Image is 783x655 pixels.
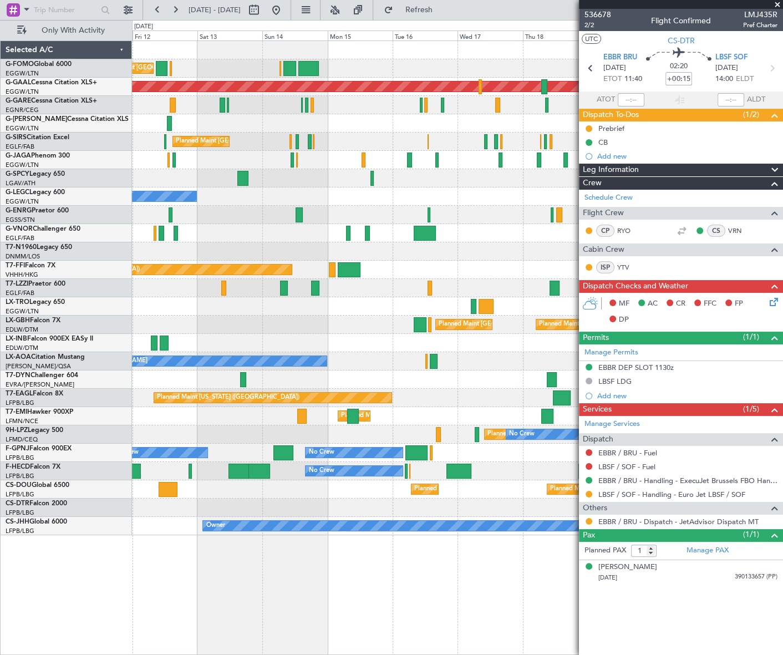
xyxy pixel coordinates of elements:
div: No Crew [509,426,535,443]
a: LFPB/LBG [6,399,34,407]
a: DNMM/LOS [6,252,40,261]
a: LFMN/NCE [6,417,38,425]
a: EBBR / BRU - Handling - ExecuJet Brussels FBO Handling Abelag [598,476,777,485]
div: Mon 15 [328,31,393,40]
a: Schedule Crew [584,192,633,204]
div: Fri 12 [133,31,197,40]
a: G-GAALCessna Citation XLS+ [6,79,97,86]
span: LBSF SOF [715,52,748,63]
a: G-[PERSON_NAME]Cessna Citation XLS [6,116,129,123]
div: Sun 14 [262,31,327,40]
span: CS-DTR [6,500,29,507]
div: Prebrief [598,124,624,133]
span: Pref Charter [743,21,777,30]
div: Wed 17 [457,31,522,40]
span: Only With Activity [29,27,117,34]
a: G-ENRGPraetor 600 [6,207,69,214]
a: EGGW/LTN [6,69,39,78]
div: LBSF LDG [598,377,632,386]
span: MF [619,298,629,309]
div: Planned Maint [GEOGRAPHIC_DATA] ([GEOGRAPHIC_DATA]) [550,481,725,497]
a: EGGW/LTN [6,88,39,96]
a: EGSS/STN [6,216,35,224]
a: EDLW/DTM [6,344,38,352]
span: Flight Crew [583,207,624,220]
span: G-SPCY [6,171,29,177]
a: RYO [617,226,642,236]
a: CS-DOUGlobal 6500 [6,482,69,489]
span: T7-N1960 [6,244,37,251]
a: LBSF / SOF - Handling - Euro Jet LBSF / SOF [598,490,745,499]
a: T7-FFIFalcon 7X [6,262,55,269]
span: Permits [583,332,609,344]
a: T7-EAGLFalcon 8X [6,390,63,397]
a: LBSF / SOF - Fuel [598,462,655,471]
div: No Crew [308,463,334,479]
a: EBBR / BRU - Fuel [598,448,657,458]
span: 9H-LPZ [6,427,28,434]
div: Planned Maint [GEOGRAPHIC_DATA] ([GEOGRAPHIC_DATA]) [414,481,589,497]
a: Manage Services [584,419,640,430]
input: --:-- [618,93,644,106]
a: LGAV/ATH [6,179,35,187]
span: 390133657 (PP) [735,572,777,582]
a: LX-INBFalcon 900EX EASy II [6,336,93,342]
a: EBBR / BRU - Dispatch - JetAdvisor Dispatch MT [598,517,759,526]
a: VHHH/HKG [6,271,38,279]
a: G-FOMOGlobal 6000 [6,61,72,68]
a: T7-EMIHawker 900XP [6,409,73,415]
span: Dispatch To-Dos [583,109,639,121]
span: LX-GBH [6,317,30,324]
span: T7-EMI [6,409,27,415]
a: LFMD/CEQ [6,435,38,444]
span: Others [583,502,607,515]
div: [DATE] [134,22,153,32]
div: Planned Maint [US_STATE] ([GEOGRAPHIC_DATA]) [157,389,299,406]
div: Sat 13 [197,31,262,40]
span: ALDT [747,94,765,105]
span: ATOT [597,94,615,105]
span: G-VNOR [6,226,33,232]
span: CS-DOU [6,482,32,489]
div: Flight Confirmed [651,15,711,27]
span: (1/2) [743,109,759,120]
span: [DATE] [598,573,617,582]
span: G-GARE [6,98,31,104]
a: G-SPCYLegacy 650 [6,171,65,177]
button: Refresh [379,1,445,19]
span: Dispatch [583,433,613,446]
span: [DATE] [715,63,738,74]
label: Planned PAX [584,545,626,556]
a: LX-GBHFalcon 7X [6,317,60,324]
a: F-GPNJFalcon 900EX [6,445,72,452]
input: Trip Number [34,2,98,18]
span: F-GPNJ [6,445,29,452]
span: LMJ435R [743,9,777,21]
a: F-HECDFalcon 7X [6,464,60,470]
a: G-GARECessna Citation XLS+ [6,98,97,104]
div: Planned Maint [GEOGRAPHIC_DATA] ([GEOGRAPHIC_DATA]) [439,316,613,333]
span: Refresh [395,6,442,14]
span: G-FOMO [6,61,34,68]
a: G-JAGAPhenom 300 [6,153,70,159]
span: F-HECD [6,464,30,470]
div: Tue 16 [393,31,457,40]
span: Dispatch Checks and Weather [583,280,688,293]
a: EGLF/FAB [6,289,34,297]
a: EDLW/DTM [6,326,38,334]
span: (1/5) [743,403,759,415]
span: T7-EAGL [6,390,33,397]
a: YTV [617,262,642,272]
a: LX-AOACitation Mustang [6,354,85,360]
span: [DATE] - [DATE] [189,5,241,15]
div: Planned Maint [GEOGRAPHIC_DATA] ([GEOGRAPHIC_DATA]) [176,133,350,150]
a: CS-JHHGlobal 6000 [6,519,67,525]
span: 02:20 [670,61,688,72]
div: CB [598,138,608,147]
a: EGGW/LTN [6,124,39,133]
a: EGGW/LTN [6,307,39,316]
a: EGLF/FAB [6,234,34,242]
a: LFPB/LBG [6,509,34,517]
span: G-JAGA [6,153,31,159]
a: LFPB/LBG [6,472,34,480]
